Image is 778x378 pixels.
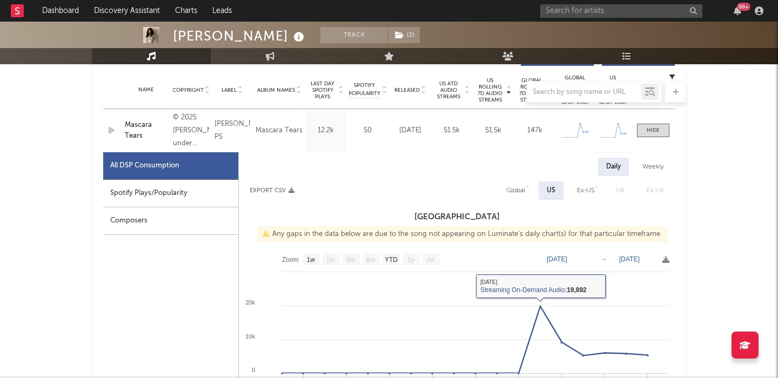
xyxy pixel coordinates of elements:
button: (2) [388,27,420,43]
div: © 2025 [PERSON_NAME], under exclusive license to Island Records, a division of UMG Recordings, Inc. [173,111,209,150]
div: [DATE] [392,125,428,136]
span: Last Day Spotify Plays [308,80,337,100]
a: Mascara Tears [125,120,167,141]
h3: [GEOGRAPHIC_DATA] [239,211,675,224]
button: Track [320,27,388,43]
div: [PERSON_NAME] [173,27,307,45]
div: Global [506,184,525,197]
text: 20k [245,299,255,306]
div: Global Streaming Trend (Last 60D) [559,74,591,106]
text: 6m [366,256,375,264]
text: 1y [407,256,414,264]
div: 51.5k [475,125,512,136]
div: [PERSON_NAME] PS [214,118,250,144]
div: US [547,184,555,197]
div: 12.2k [308,125,344,136]
text: [DATE] [619,255,640,263]
text: All [427,256,434,264]
div: Mascara Tears [256,124,303,137]
div: Daily [598,158,629,176]
button: Export CSV [250,187,294,194]
text: → [601,255,607,263]
text: Zoom [282,256,299,264]
span: US Rolling 7D Audio Streams [475,77,505,103]
text: YTD [385,256,398,264]
span: Global Rolling 7D Audio Streams [517,77,547,103]
div: 50 [349,125,387,136]
div: Composers [103,207,238,235]
div: All DSP Consumption [110,159,179,172]
div: Spotify Plays/Popularity [103,180,238,207]
text: [DATE] [547,255,567,263]
text: 0 [252,367,255,373]
div: Any gaps in the data below are due to the song not appearing on Luminate's daily chart(s) for tha... [257,226,667,242]
div: 99 + [737,3,750,11]
div: 51.5k [434,125,470,136]
input: Search by song name or URL [527,88,641,97]
text: 3m [346,256,356,264]
text: 1w [307,256,316,264]
div: Weekly [634,158,672,176]
div: US Streaming Trend (Last 60D) [596,74,629,106]
button: 99+ [734,6,741,15]
text: 1m [326,256,336,264]
span: ( 2 ) [388,27,420,43]
text: 10k [245,333,255,340]
div: 147k [517,125,553,136]
div: Ex-US [577,184,594,197]
span: US ATD Audio Streams [434,80,464,100]
div: All DSP Consumption [103,152,238,180]
input: Search for artists [540,4,702,18]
